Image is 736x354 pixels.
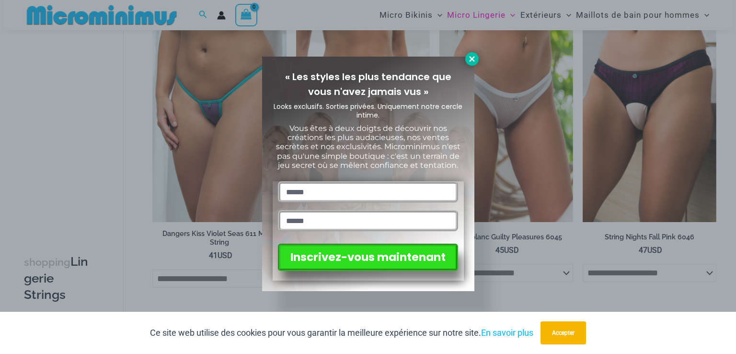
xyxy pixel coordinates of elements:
font: « Les styles les plus tendance que vous n'avez jamais vus » [285,70,451,98]
font: Ce site web utilise des cookies pour vous garantir la meilleure expérience sur notre site. [150,328,481,338]
a: En savoir plus [481,328,533,338]
font: Accepter [552,330,575,336]
font: Vous êtes à deux doigts de découvrir nos créations les plus audacieuses, nos ventes secrètes et n... [276,124,460,170]
font: Looks exclusifs. Sorties privées. Uniquement notre cercle intime. [274,102,462,120]
button: Accepter [540,321,586,344]
font: Inscrivez-vous maintenant [290,249,446,265]
button: Inscrivez-vous maintenant [278,244,458,271]
button: Fermer [465,52,479,66]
